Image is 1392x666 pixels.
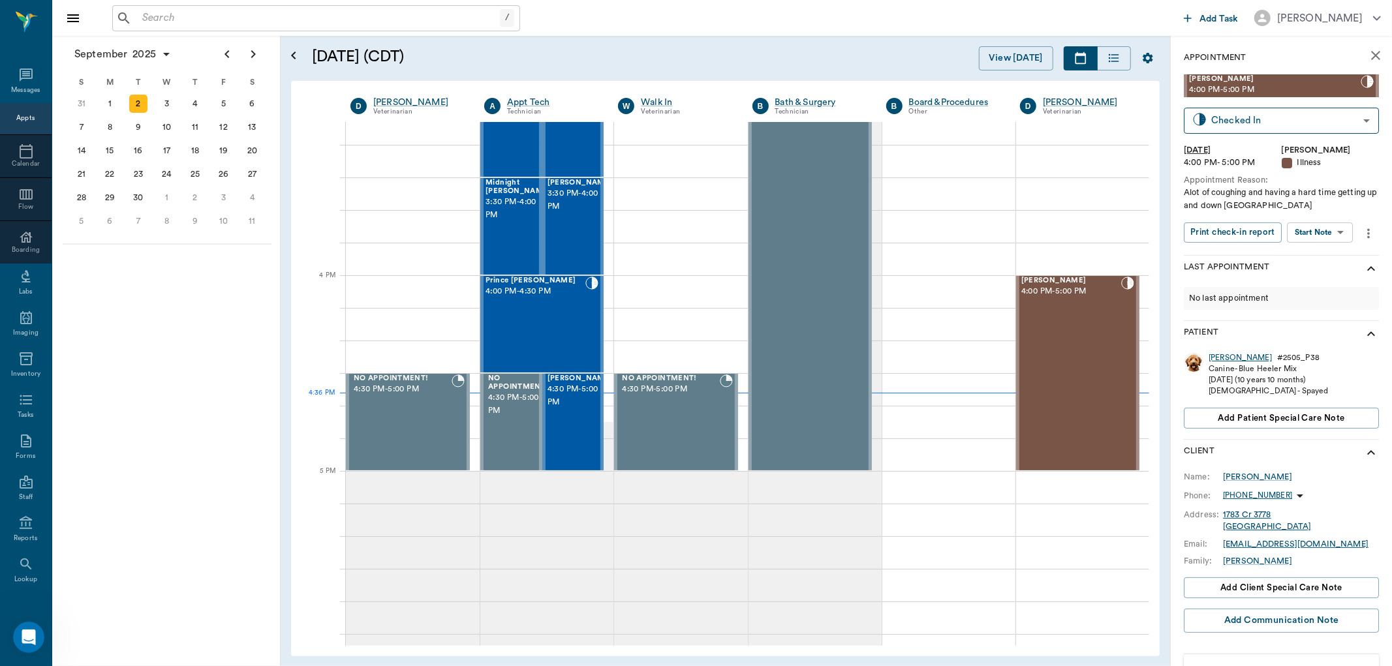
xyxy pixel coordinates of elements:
[1184,577,1379,598] button: Add client Special Care Note
[215,189,233,207] div: Friday, October 3, 2025
[775,96,867,109] a: Bath & Surgery
[486,285,585,298] span: 4:00 PM - 4:30 PM
[96,72,125,92] div: M
[302,464,335,497] div: 5 PM
[16,114,35,123] div: Appts
[542,80,604,177] div: READY_TO_CHECKOUT, 3:00 PM - 3:30 PM
[641,106,732,117] div: Veterinarian
[302,269,335,301] div: 4 PM
[1184,445,1214,461] p: Client
[1043,106,1134,117] div: Veterinarian
[548,179,613,187] span: [PERSON_NAME]
[480,373,542,471] div: BOOKED, 4:30 PM - 5:00 PM
[214,41,240,67] button: Previous page
[129,142,147,160] div: Tuesday, September 16, 2025
[129,189,147,207] div: Tuesday, September 30, 2025
[1184,326,1218,342] p: Patient
[486,196,551,222] span: 3:30 PM - 4:00 PM
[752,98,769,114] div: B
[1184,261,1269,277] p: Last Appointment
[137,9,500,27] input: Search
[354,374,452,383] span: NO APPOINTMENT!
[1184,144,1282,157] div: [DATE]
[548,374,613,383] span: [PERSON_NAME]
[243,212,261,230] div: Saturday, October 11, 2025
[101,165,119,183] div: Monday, September 22, 2025
[1218,411,1344,425] span: Add patient Special Care Note
[480,275,604,373] div: CHECKED_IN, 4:00 PM - 4:30 PM
[488,391,548,417] span: 4:30 PM - 5:00 PM
[14,575,37,584] div: Lookup
[1363,42,1389,68] button: close
[1184,538,1223,550] div: Email:
[215,212,233,230] div: Friday, October 10, 2025
[215,95,233,113] div: Friday, September 5, 2025
[1184,609,1379,633] button: Add Communication Note
[186,142,204,160] div: Thursday, September 18, 2025
[618,98,634,114] div: W
[238,72,266,92] div: S
[1211,113,1358,128] div: Checked In
[243,189,261,207] div: Saturday, October 4, 2025
[1184,157,1282,169] div: 4:00 PM - 5:00 PM
[1179,6,1244,30] button: Add Task
[101,212,119,230] div: Monday, October 6, 2025
[1184,52,1246,64] p: Appointment
[101,189,119,207] div: Monday, September 29, 2025
[1043,96,1134,109] a: [PERSON_NAME]
[909,96,1000,109] a: Board &Procedures
[1209,386,1328,397] div: [DEMOGRAPHIC_DATA] - Spayed
[243,118,261,136] div: Saturday, September 13, 2025
[72,189,91,207] div: Sunday, September 28, 2025
[373,96,465,109] a: [PERSON_NAME]
[158,212,176,230] div: Wednesday, October 8, 2025
[641,96,732,109] a: Walk In
[1223,471,1292,483] a: [PERSON_NAME]
[19,492,33,502] div: Staff
[1220,581,1342,595] span: Add client Special Care Note
[1209,374,1328,386] div: [DATE] (10 years 10 months)
[129,165,147,183] div: Tuesday, September 23, 2025
[101,142,119,160] div: Monday, September 15, 2025
[153,72,181,92] div: W
[622,374,719,383] span: NO APPOINTMENT!
[13,622,44,653] iframe: Intercom live chat
[775,106,867,117] div: Technician
[1189,75,1361,83] span: [PERSON_NAME]
[1021,285,1121,298] span: 4:00 PM - 5:00 PM
[1184,174,1379,187] div: Appointment Reason:
[484,98,501,114] div: A
[1223,490,1292,501] p: [PHONE_NUMBER]
[542,177,604,275] div: CHECKED_OUT, 3:30 PM - 4:00 PM
[1184,222,1282,243] button: Print check-in report
[1209,352,1272,363] a: [PERSON_NAME]
[507,96,598,109] div: Appt Tech
[1184,352,1203,372] img: Profile Image
[1184,509,1223,521] div: Address:
[1363,445,1379,461] svg: show more
[486,277,585,285] span: Prince [PERSON_NAME]
[1184,287,1379,310] div: No last appointment
[1363,326,1379,342] svg: show more
[480,80,542,177] div: READY_TO_CHECKOUT, 3:00 PM - 3:30 PM
[215,118,233,136] div: Friday, September 12, 2025
[1184,490,1223,502] div: Phone:
[11,85,41,95] div: Messages
[11,369,40,379] div: Inventory
[1277,352,1320,363] div: # 2505_P38
[101,95,119,113] div: Monday, September 1, 2025
[243,142,261,160] div: Saturday, September 20, 2025
[346,373,470,471] div: BOOKED, 4:30 PM - 5:00 PM
[72,212,91,230] div: Sunday, October 5, 2025
[1282,144,1380,157] div: [PERSON_NAME]
[72,165,91,183] div: Sunday, September 21, 2025
[13,328,39,338] div: Imaging
[186,212,204,230] div: Thursday, October 9, 2025
[124,72,153,92] div: T
[158,189,176,207] div: Wednesday, October 1, 2025
[72,142,91,160] div: Sunday, September 14, 2025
